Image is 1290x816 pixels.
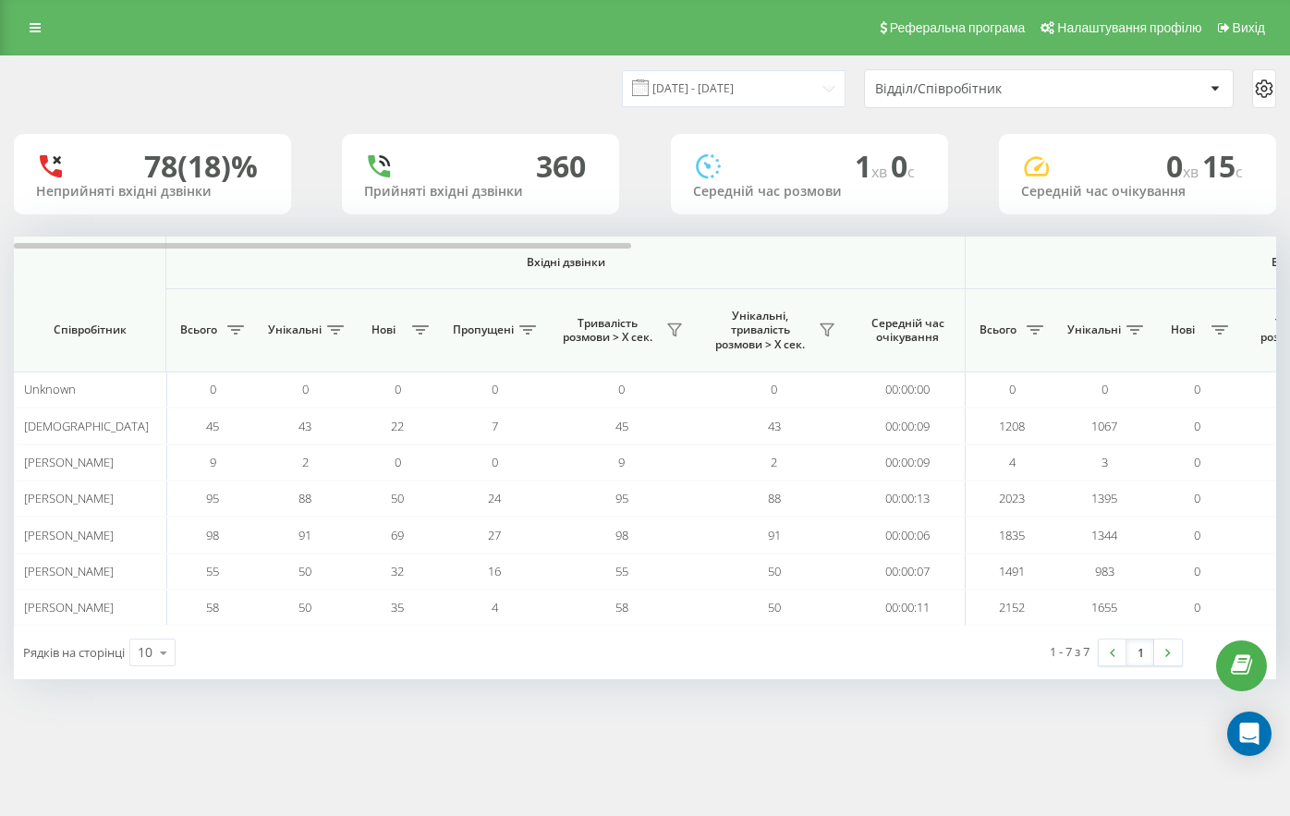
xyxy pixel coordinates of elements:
span: [PERSON_NAME] [24,563,114,579]
span: 16 [488,563,501,579]
span: Unknown [24,381,76,397]
span: Унікальні [1067,323,1121,337]
span: 2152 [999,599,1025,615]
span: 50 [768,563,781,579]
span: 983 [1095,563,1114,579]
span: 0 [1194,599,1200,615]
span: 0 [395,454,401,470]
span: 50 [768,599,781,615]
span: 98 [615,527,628,543]
span: Реферальна програма [890,20,1026,35]
span: Налаштування профілю [1057,20,1201,35]
span: [PERSON_NAME] [24,490,114,506]
div: Прийняті вхідні дзвінки [364,184,597,200]
span: 91 [298,527,311,543]
span: 55 [615,563,628,579]
span: 1655 [1091,599,1117,615]
span: Всього [975,323,1021,337]
span: 1835 [999,527,1025,543]
span: 0 [492,381,498,397]
span: 24 [488,490,501,506]
span: 50 [391,490,404,506]
div: Open Intercom Messenger [1227,712,1272,756]
span: 4 [492,599,498,615]
span: 1208 [999,418,1025,434]
span: 0 [618,381,625,397]
div: Середній час розмови [693,184,926,200]
span: Нові [360,323,407,337]
span: 0 [1194,490,1200,506]
span: Вхідні дзвінки [214,255,917,270]
span: Рядків на сторінці [23,644,125,661]
div: 1 - 7 з 7 [1050,642,1089,661]
span: 50 [298,563,311,579]
span: [DEMOGRAPHIC_DATA] [24,418,149,434]
td: 00:00:09 [850,408,966,444]
span: Вихід [1233,20,1265,35]
span: 2023 [999,490,1025,506]
span: 0 [302,381,309,397]
span: 15 [1202,146,1243,186]
span: 32 [391,563,404,579]
span: 0 [492,454,498,470]
span: Середній час очікування [864,316,951,345]
span: хв [871,162,891,182]
span: 0 [1194,563,1200,579]
span: 88 [298,490,311,506]
td: 00:00:13 [850,481,966,517]
span: [PERSON_NAME] [24,527,114,543]
span: 91 [768,527,781,543]
span: 98 [206,527,219,543]
span: 43 [298,418,311,434]
span: 9 [210,454,216,470]
span: 0 [891,146,915,186]
span: 22 [391,418,404,434]
td: 00:00:07 [850,554,966,590]
div: Неприйняті вхідні дзвінки [36,184,269,200]
span: [PERSON_NAME] [24,599,114,615]
td: 00:00:00 [850,371,966,408]
span: 0 [1166,146,1202,186]
span: 0 [395,381,401,397]
span: 3 [1101,454,1108,470]
span: 88 [768,490,781,506]
span: 95 [206,490,219,506]
div: 10 [138,643,152,662]
span: Нові [1160,323,1206,337]
span: 1067 [1091,418,1117,434]
span: 0 [1194,454,1200,470]
span: Тривалість розмови > Х сек. [554,316,661,345]
span: 0 [1009,381,1016,397]
span: [PERSON_NAME] [24,454,114,470]
span: 7 [492,418,498,434]
span: Співробітник [30,323,150,337]
div: 360 [536,149,586,184]
span: 0 [1194,527,1200,543]
td: 00:00:09 [850,445,966,481]
td: 00:00:06 [850,517,966,553]
div: 78 (18)% [144,149,258,184]
span: Унікальні [268,323,322,337]
span: Унікальні, тривалість розмови > Х сек. [707,309,813,352]
span: 1491 [999,563,1025,579]
span: 95 [615,490,628,506]
span: 58 [615,599,628,615]
span: 1344 [1091,527,1117,543]
span: Всього [176,323,222,337]
span: 0 [1194,418,1200,434]
span: 1 [855,146,891,186]
span: 9 [618,454,625,470]
span: 58 [206,599,219,615]
span: 0 [210,381,216,397]
span: 2 [771,454,777,470]
div: Середній час очікування [1021,184,1254,200]
div: Відділ/Співробітник [875,81,1096,97]
span: 50 [298,599,311,615]
span: 0 [1194,381,1200,397]
span: 2 [302,454,309,470]
span: Пропущені [453,323,514,337]
a: 1 [1126,639,1154,665]
span: хв [1183,162,1202,182]
span: 69 [391,527,404,543]
span: 55 [206,563,219,579]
